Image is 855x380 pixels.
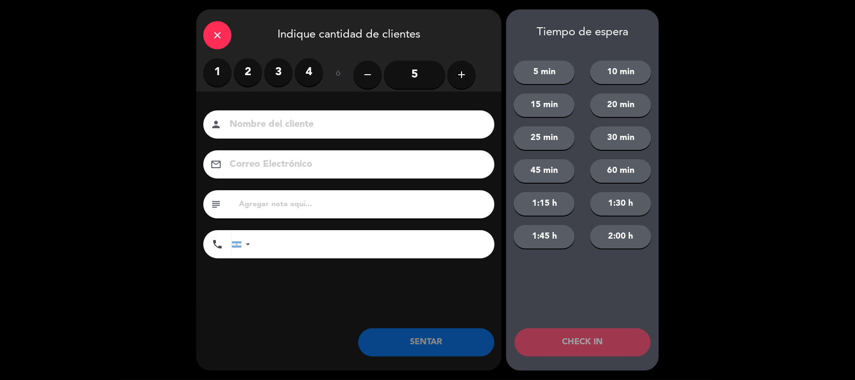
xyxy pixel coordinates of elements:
[514,192,575,216] button: 1:15 h
[590,225,651,248] button: 2:00 h
[323,58,354,91] div: ó
[447,61,476,89] button: add
[456,69,467,80] i: add
[590,61,651,84] button: 10 min
[238,198,487,211] input: Agregar nota aquí...
[203,58,231,86] label: 1
[514,61,575,84] button: 5 min
[229,156,482,173] input: Correo Electrónico
[210,199,222,210] i: subject
[295,58,323,86] label: 4
[210,159,222,170] i: email
[514,159,575,183] button: 45 min
[196,9,501,58] div: Indique cantidad de clientes
[264,58,293,86] label: 3
[354,61,382,89] button: remove
[514,93,575,117] button: 15 min
[232,231,254,258] div: Argentina: +54
[229,116,482,133] input: Nombre del cliente
[212,30,223,41] i: close
[212,239,223,250] i: phone
[590,159,651,183] button: 60 min
[590,192,651,216] button: 1:30 h
[514,225,575,248] button: 1:45 h
[506,26,659,39] div: Tiempo de espera
[590,93,651,117] button: 20 min
[515,328,651,357] button: CHECK IN
[358,328,494,357] button: SENTAR
[234,58,262,86] label: 2
[590,126,651,150] button: 30 min
[514,126,575,150] button: 25 min
[210,119,222,130] i: person
[362,69,373,80] i: remove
